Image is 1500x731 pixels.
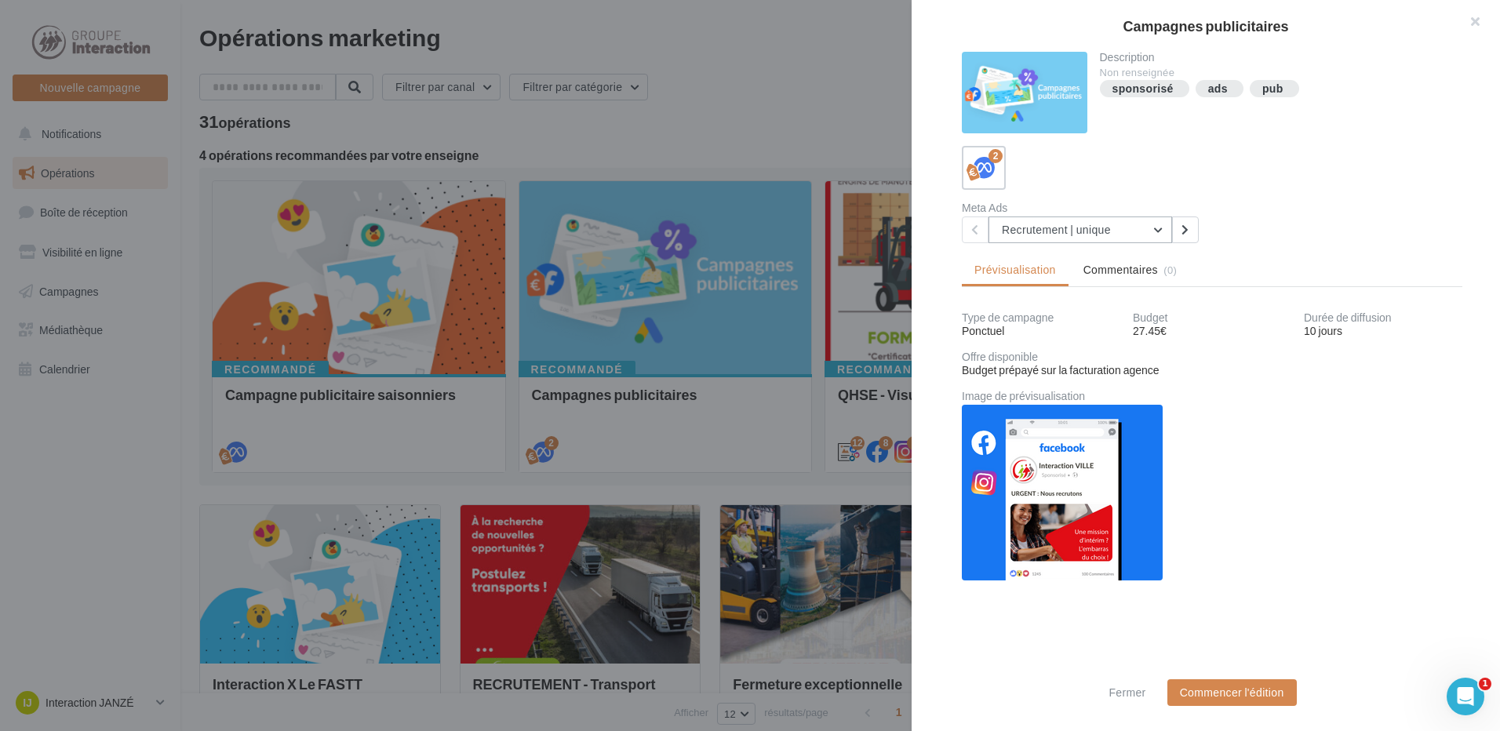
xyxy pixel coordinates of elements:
div: Budget [1133,312,1291,323]
span: Commentaires [1083,262,1158,278]
div: Description [1100,52,1451,63]
div: sponsorisé [1112,83,1174,95]
div: Image de prévisualisation [962,391,1462,402]
button: Recrutement | unique [988,216,1172,243]
iframe: Intercom live chat [1447,678,1484,715]
div: Offre disponible [962,351,1462,362]
div: Campagnes publicitaires [937,19,1475,33]
div: Budget prépayé sur la facturation agence [962,362,1462,378]
div: 10 jours [1304,323,1462,339]
div: Type de campagne [962,312,1120,323]
div: ads [1208,83,1228,95]
span: (0) [1163,264,1177,276]
div: Meta Ads [962,202,1206,213]
button: Fermer [1102,683,1152,702]
span: 1 [1479,678,1491,690]
div: Non renseignée [1100,66,1451,80]
div: 2 [988,149,1003,163]
div: Durée de diffusion [1304,312,1462,323]
img: 008b87f00d921ddecfa28f1c35eec23d.png [962,405,1163,580]
div: pub [1262,83,1283,95]
button: Commencer l'édition [1167,679,1297,706]
div: 27.45€ [1133,323,1291,339]
div: Ponctuel [962,323,1120,339]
